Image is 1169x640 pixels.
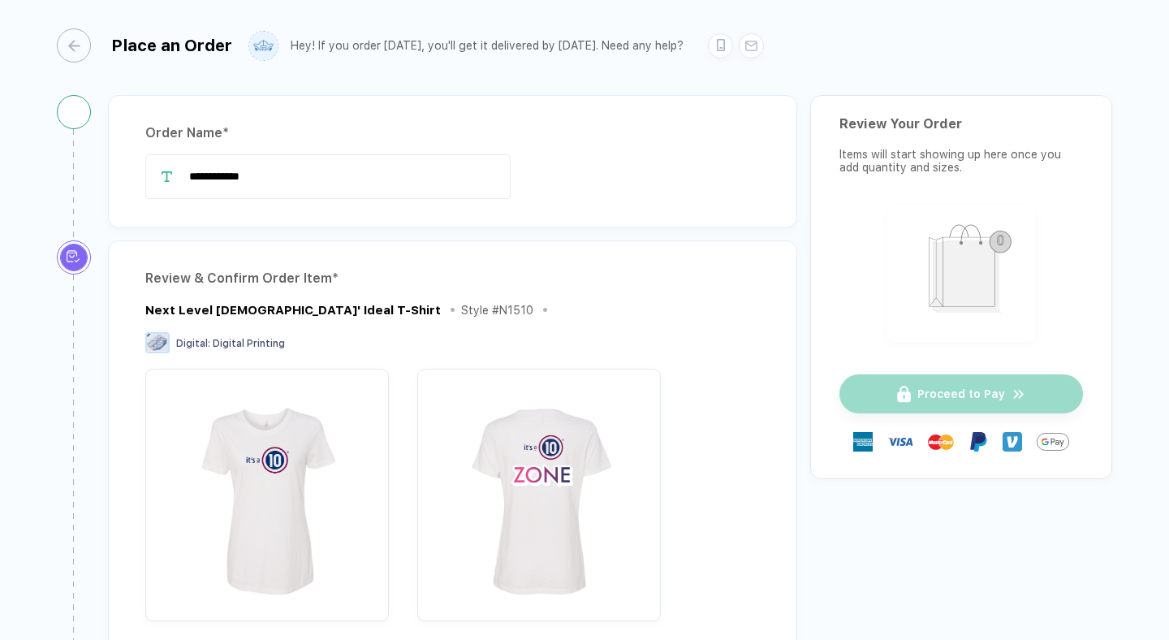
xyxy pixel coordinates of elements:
div: Order Name [145,120,760,146]
img: Digital [145,332,170,353]
img: user profile [249,32,278,60]
div: Style # N1510 [461,304,533,317]
img: 236cb32e-7f5b-4f3c-84fb-2114aa0e8ab5_nt_back_1758750725951.jpg [425,377,653,604]
div: Review Your Order [839,116,1083,132]
div: Next Level Ladies' Ideal T-Shirt [145,303,441,318]
img: Paypal [968,432,988,452]
img: visa [887,429,913,455]
span: Digital Printing [213,338,285,349]
img: 236cb32e-7f5b-4f3c-84fb-2114aa0e8ab5_nt_front_1758750725947.jpg [153,377,381,604]
img: GPay [1037,426,1069,458]
img: express [853,432,873,452]
div: Hey! If you order [DATE], you'll get it delivered by [DATE]. Need any help? [291,39,684,53]
img: shopping_bag.png [895,214,1029,331]
div: Place an Order [111,36,232,55]
img: master-card [928,429,954,455]
img: Venmo [1003,432,1022,452]
div: Items will start showing up here once you add quantity and sizes. [839,148,1083,174]
div: Review & Confirm Order Item [145,266,760,292]
span: Digital : [176,338,210,349]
